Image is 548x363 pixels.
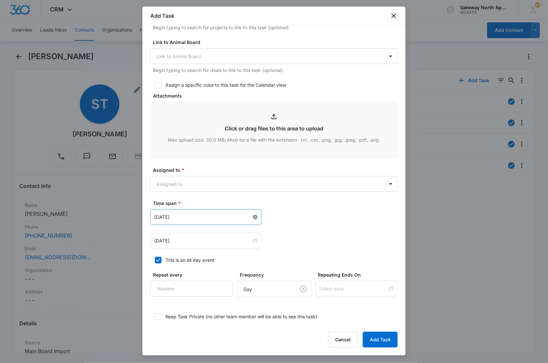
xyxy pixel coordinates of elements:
[165,81,286,88] div: Assign a specific color to this task for the Calendar view
[153,39,400,46] label: Link to Animal Board
[390,12,398,20] button: close
[298,284,309,294] button: Clear
[240,271,314,278] label: Frequency
[328,332,358,348] button: Cancel
[154,237,252,244] input: Apr 24, 2022
[153,200,400,207] label: Time span
[153,67,398,74] p: Begin typing to search for deals to link to this task (optional).
[154,214,252,221] input: Apr 24, 2022
[153,167,400,173] label: Assigned to
[153,92,400,99] label: Attachments
[318,271,400,278] label: Repeating Ends On
[253,215,258,219] span: close-circle
[165,313,317,320] div: Keep Task Private (no other team member will be able to see this task)
[319,285,388,292] input: Select date
[153,271,236,278] label: Repeat every
[153,24,398,31] p: Begin typing to search for projects to link to this task (optional).
[363,332,398,348] button: Add Task
[165,257,214,263] div: This is an all day event
[150,281,233,297] input: Number
[150,12,174,20] h1: Add Task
